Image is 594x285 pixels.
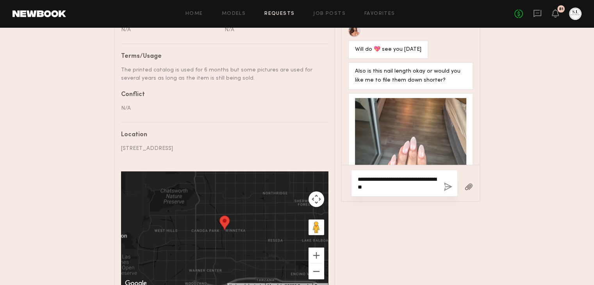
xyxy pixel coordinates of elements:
[121,53,322,60] div: Terms/Usage
[121,144,322,153] div: [STREET_ADDRESS]
[121,66,322,82] div: The printed catalog is used for 6 months but some pictures are used for several years as long as ...
[309,191,324,207] button: Map camera controls
[309,264,324,279] button: Zoom out
[225,26,322,34] div: N/A
[121,132,322,138] div: Location
[186,11,203,16] a: Home
[313,11,346,16] a: Job Posts
[121,26,219,34] div: N/A
[355,45,421,54] div: Will do 💖 see you [DATE]
[264,11,294,16] a: Requests
[222,11,246,16] a: Models
[559,7,564,11] div: 81
[309,248,324,263] button: Zoom in
[355,67,466,85] div: Also is this nail length okay or would you like me to file them down shorter?
[309,219,324,235] button: Drag Pegman onto the map to open Street View
[121,92,322,98] div: Conflict
[364,11,395,16] a: Favorites
[121,104,322,112] div: N/A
